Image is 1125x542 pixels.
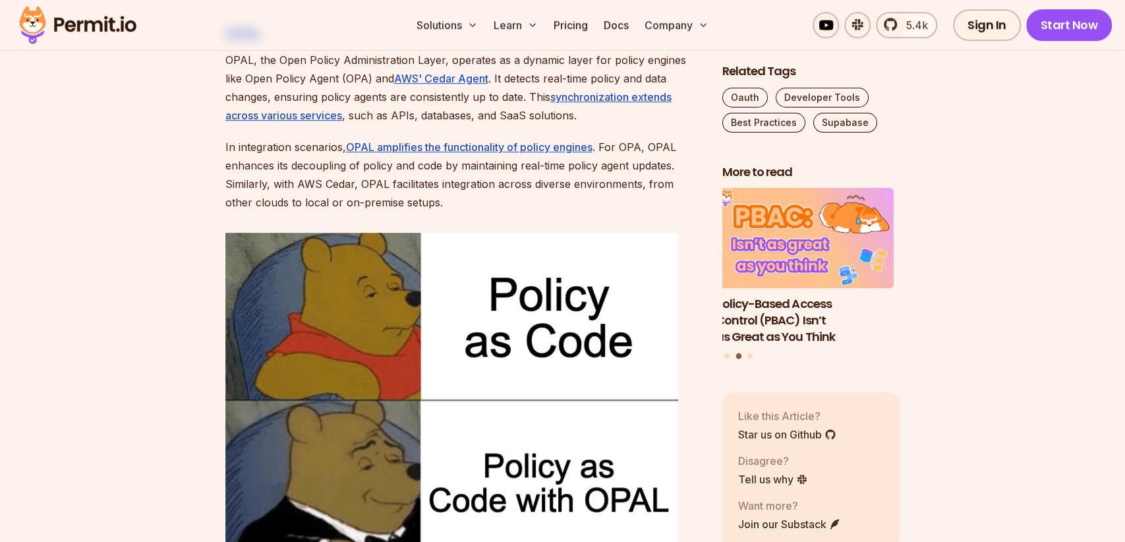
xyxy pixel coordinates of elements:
[722,63,900,80] h2: Related Tags
[716,189,894,346] li: 2 of 3
[13,3,142,47] img: Permit logo
[738,471,808,487] a: Tell us why
[346,140,592,154] a: OPAL amplifies the functionality of policy engines
[716,296,894,345] h3: Policy-Based Access Control (PBAC) Isn’t as Great as You Think
[736,353,741,359] button: Go to slide 2
[724,353,730,359] button: Go to slide 1
[738,498,841,514] p: Want more?
[225,51,701,125] p: OPAL, the Open Policy Administration Layer, operates as a dynamic layer for policy engines like O...
[738,516,841,532] a: Join our Substack
[488,12,543,38] button: Learn
[722,88,768,107] a: Oauth
[738,453,808,469] p: Disagree?
[738,427,836,442] a: Star us on Github
[548,12,593,38] a: Pricing
[898,17,928,33] span: 5.4k
[394,72,488,85] a: AWS' Cedar Agent
[747,353,753,359] button: Go to slide 3
[1026,9,1112,41] a: Start Now
[722,189,900,361] div: Posts
[716,189,894,289] img: Policy-Based Access Control (PBAC) Isn’t as Great as You Think
[813,113,877,133] a: Supabase
[598,12,634,38] a: Docs
[225,138,701,212] p: In integration scenarios, . For OPA, OPAL enhances its decoupling of policy and code by maintaini...
[876,12,937,38] a: 5.4k
[953,9,1021,41] a: Sign In
[738,408,836,424] p: Like this Article?
[776,88,869,107] a: Developer Tools
[639,12,714,38] button: Company
[411,12,483,38] button: Solutions
[722,164,900,181] h2: More to read
[716,189,894,346] a: Policy-Based Access Control (PBAC) Isn’t as Great as You ThinkPolicy-Based Access Control (PBAC) ...
[722,113,805,133] a: Best Practices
